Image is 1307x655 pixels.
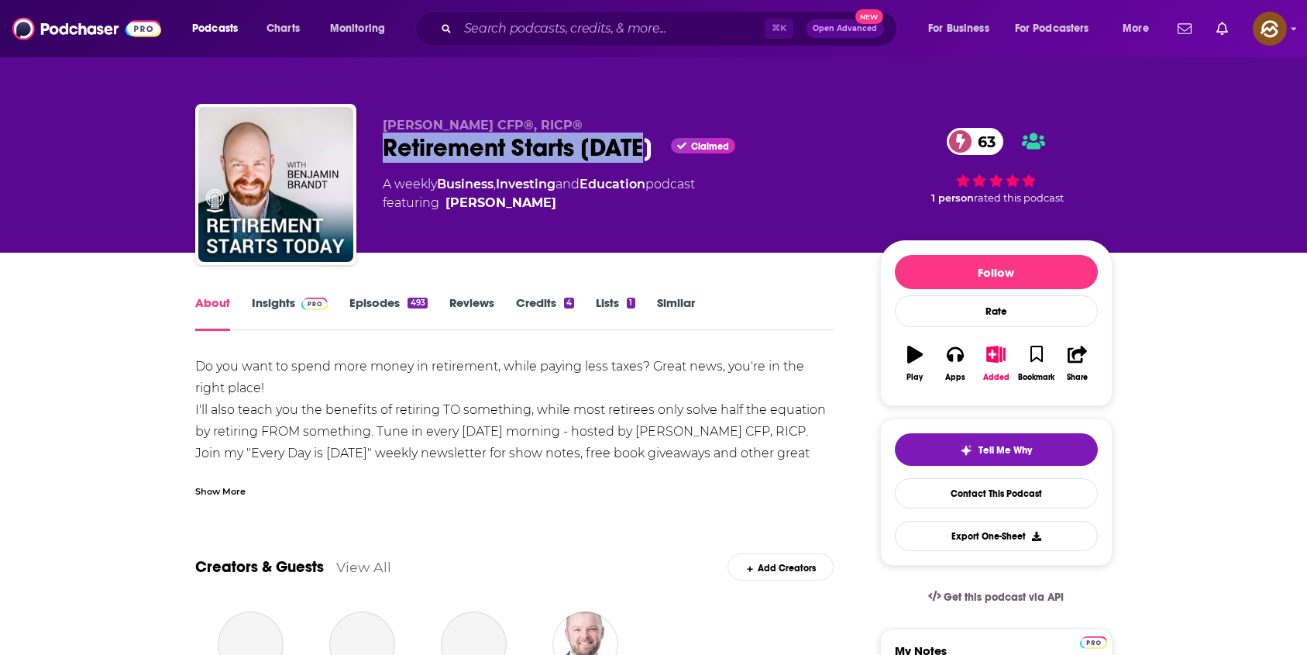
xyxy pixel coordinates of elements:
[895,336,935,391] button: Play
[1005,16,1112,41] button: open menu
[916,578,1077,616] a: Get this podcast via API
[430,11,912,47] div: Search podcasts, credits, & more...
[975,336,1016,391] button: Added
[1210,16,1234,42] a: Show notifications dropdown
[931,192,974,204] span: 1 person
[408,298,427,309] div: 493
[319,16,405,41] button: open menu
[330,18,385,40] span: Monitoring
[895,255,1098,289] button: Follow
[192,18,238,40] span: Podcasts
[895,295,1098,327] div: Rate
[627,298,635,309] div: 1
[1123,18,1149,40] span: More
[383,175,695,212] div: A weekly podcast
[1057,336,1097,391] button: Share
[198,107,353,262] img: Retirement Starts Today
[1015,18,1089,40] span: For Podcasters
[564,298,574,309] div: 4
[267,18,300,40] span: Charts
[1080,636,1107,649] img: Podchaser Pro
[983,373,1009,382] div: Added
[458,16,765,41] input: Search podcasts, credits, & more...
[895,521,1098,551] button: Export One-Sheet
[445,194,556,212] a: Benjamin Brandt
[917,16,1009,41] button: open menu
[12,14,161,43] img: Podchaser - Follow, Share and Rate Podcasts
[960,444,972,457] img: tell me why sparkle
[657,295,695,331] a: Similar
[195,356,834,486] div: Do you want to spend more money in retirement, while paying less taxes? Great news, you're in the...
[1253,12,1287,46] span: Logged in as hey85204
[596,295,635,331] a: Lists1
[1253,12,1287,46] img: User Profile
[181,16,258,41] button: open menu
[806,19,884,38] button: Open AdvancedNew
[301,298,328,310] img: Podchaser Pro
[1112,16,1168,41] button: open menu
[449,295,494,331] a: Reviews
[945,373,965,382] div: Apps
[765,19,793,39] span: ⌘ K
[727,553,834,581] div: Add Creators
[195,295,230,331] a: About
[516,295,574,331] a: Credits4
[580,177,645,191] a: Education
[906,373,923,382] div: Play
[928,18,989,40] span: For Business
[1253,12,1287,46] button: Show profile menu
[895,433,1098,466] button: tell me why sparkleTell Me Why
[935,336,975,391] button: Apps
[855,9,883,24] span: New
[496,177,555,191] a: Investing
[979,444,1032,457] span: Tell Me Why
[1080,634,1107,649] a: Pro website
[252,295,328,331] a: InsightsPodchaser Pro
[813,25,877,33] span: Open Advanced
[974,192,1064,204] span: rated this podcast
[349,295,427,331] a: Episodes493
[256,16,309,41] a: Charts
[336,559,391,575] a: View All
[691,143,729,150] span: Claimed
[944,591,1064,604] span: Get this podcast via API
[880,118,1113,214] div: 63 1 personrated this podcast
[195,557,324,577] a: Creators & Guests
[383,118,583,133] span: [PERSON_NAME] CFP®, RICP®
[437,177,494,191] a: Business
[895,478,1098,508] a: Contact This Podcast
[494,177,496,191] span: ,
[555,177,580,191] span: and
[1018,373,1054,382] div: Bookmark
[962,128,1003,155] span: 63
[383,194,695,212] span: featuring
[1016,336,1057,391] button: Bookmark
[947,128,1003,155] a: 63
[1171,16,1198,42] a: Show notifications dropdown
[1067,373,1088,382] div: Share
